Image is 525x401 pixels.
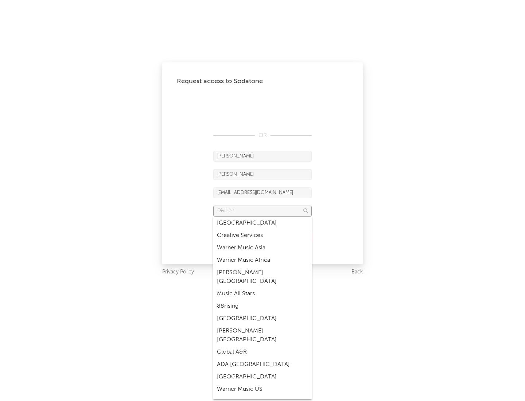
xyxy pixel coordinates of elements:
[213,371,312,383] div: [GEOGRAPHIC_DATA]
[213,254,312,266] div: Warner Music Africa
[177,77,348,86] div: Request access to Sodatone
[162,268,194,277] a: Privacy Policy
[213,187,312,198] input: Email
[213,169,312,180] input: Last Name
[213,325,312,346] div: [PERSON_NAME] [GEOGRAPHIC_DATA]
[213,206,312,217] input: Division
[213,229,312,242] div: Creative Services
[351,268,363,277] a: Back
[213,312,312,325] div: [GEOGRAPHIC_DATA]
[213,131,312,140] div: OR
[213,383,312,396] div: Warner Music US
[213,300,312,312] div: 88rising
[213,151,312,162] input: First Name
[213,288,312,300] div: Music All Stars
[213,217,312,229] div: [GEOGRAPHIC_DATA]
[213,358,312,371] div: ADA [GEOGRAPHIC_DATA]
[213,346,312,358] div: Global A&R
[213,242,312,254] div: Warner Music Asia
[213,266,312,288] div: [PERSON_NAME] [GEOGRAPHIC_DATA]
